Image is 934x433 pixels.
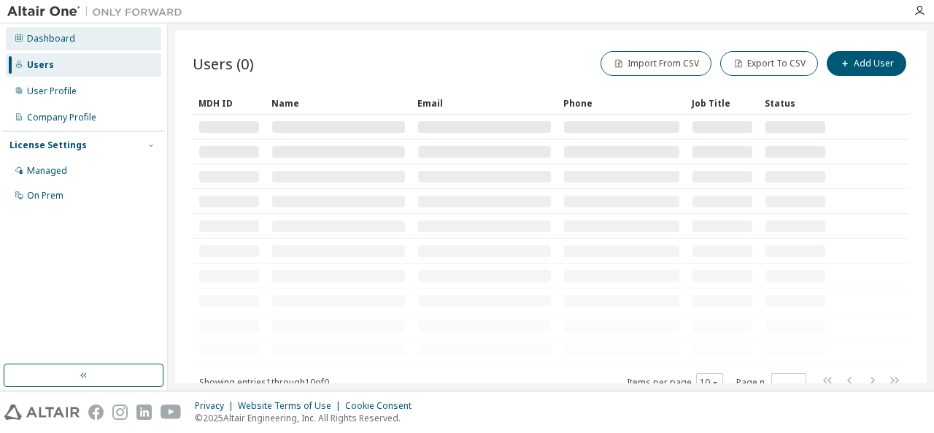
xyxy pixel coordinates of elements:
[9,139,87,151] div: License Settings
[417,91,552,115] div: Email
[199,376,329,388] span: Showing entries 1 through 10 of 0
[27,33,75,45] div: Dashboard
[4,405,80,420] img: altair_logo.svg
[27,85,77,97] div: User Profile
[720,51,818,76] button: Export To CSV
[27,165,67,177] div: Managed
[271,91,406,115] div: Name
[827,51,906,76] button: Add User
[238,400,345,412] div: Website Terms of Use
[692,91,753,115] div: Job Title
[198,91,260,115] div: MDH ID
[27,59,54,71] div: Users
[7,4,190,19] img: Altair One
[161,405,182,420] img: youtube.svg
[700,377,719,388] button: 10
[136,405,152,420] img: linkedin.svg
[627,373,723,392] span: Items per page
[27,112,96,123] div: Company Profile
[601,51,711,76] button: Import From CSV
[563,91,680,115] div: Phone
[88,405,104,420] img: facebook.svg
[27,190,63,202] div: On Prem
[193,53,254,74] span: Users (0)
[195,400,238,412] div: Privacy
[112,405,128,420] img: instagram.svg
[345,400,420,412] div: Cookie Consent
[765,91,826,115] div: Status
[195,412,420,424] p: © 2025 Altair Engineering, Inc. All Rights Reserved.
[736,373,806,392] span: Page n.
